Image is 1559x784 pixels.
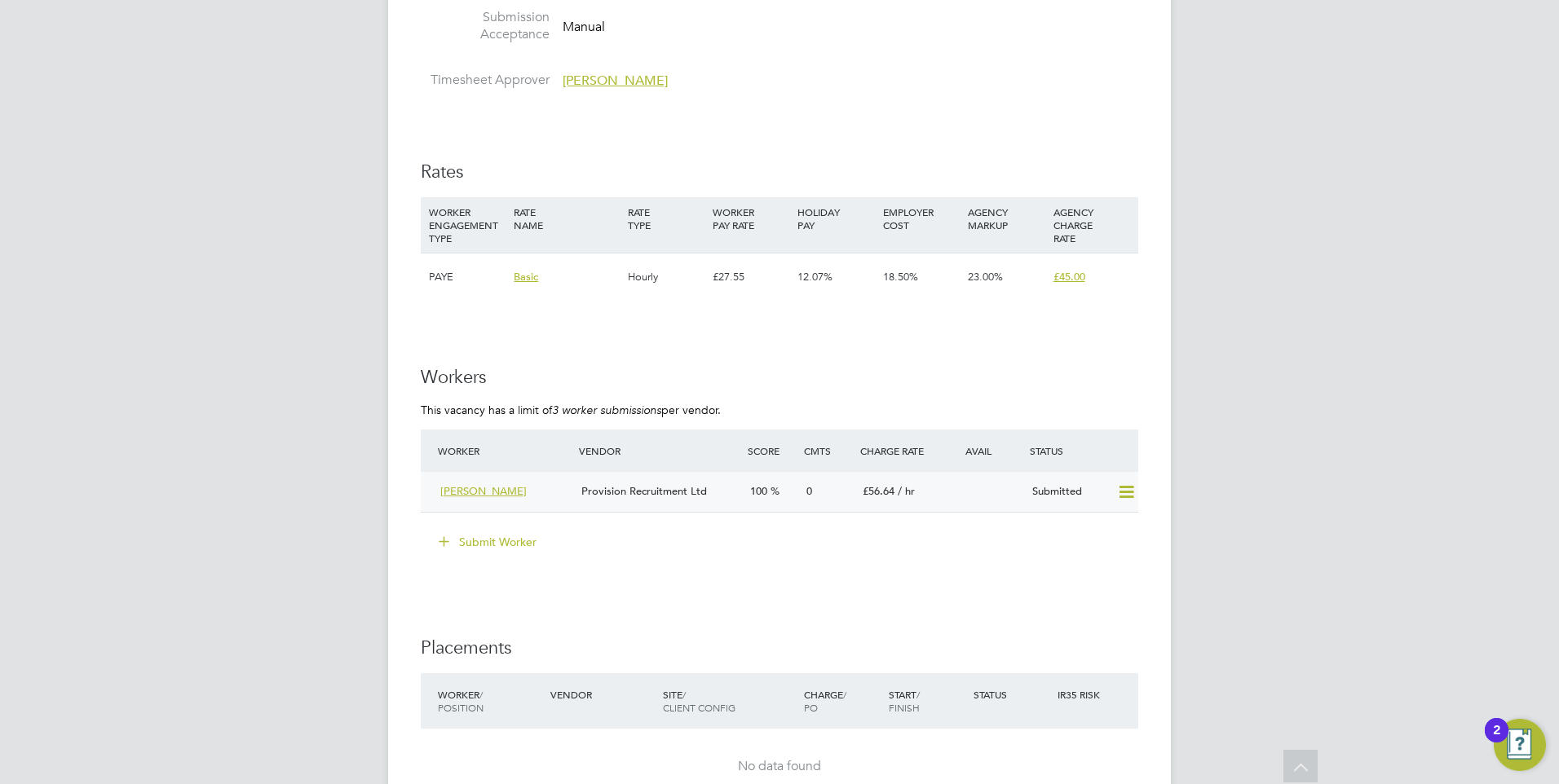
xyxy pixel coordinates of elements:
[883,270,918,284] span: 18.50%
[941,436,1026,465] div: Avail
[421,636,1138,660] h3: Placements
[421,366,1138,390] h3: Workers
[575,436,744,465] div: Vendor
[1053,680,1110,709] div: IR35 Risk
[546,680,659,709] div: Vendor
[437,758,1122,775] div: No data found
[800,436,856,465] div: Cmts
[421,403,1138,417] p: This vacancy has a limit of per vendor.
[804,688,846,714] span: / PO
[744,436,800,465] div: Score
[1053,270,1085,284] span: £45.00
[969,680,1054,709] div: Status
[624,197,709,240] div: RATE TYPE
[552,403,661,417] em: 3 worker submissions
[856,436,941,465] div: Charge Rate
[793,197,878,240] div: HOLIDAY PAY
[434,680,546,722] div: Worker
[750,484,767,498] span: 100
[1026,478,1111,505] div: Submitted
[1493,730,1500,751] div: 2
[889,688,920,714] span: / Finish
[514,270,538,284] span: Basic
[1049,197,1134,253] div: AGENCY CHARGE RATE
[663,688,735,714] span: / Client Config
[581,484,707,498] span: Provision Recruitment Ltd
[806,484,812,498] span: 0
[1026,436,1138,465] div: Status
[797,270,832,284] span: 12.07%
[879,197,964,240] div: EMPLOYER COST
[563,73,668,89] span: [PERSON_NAME]
[659,680,800,722] div: Site
[421,9,550,43] label: Submission Acceptance
[1494,719,1546,771] button: Open Resource Center, 2 new notifications
[624,253,709,301] div: Hourly
[563,19,605,35] span: Manual
[425,253,510,301] div: PAYE
[964,197,1049,240] div: AGENCY MARKUP
[421,72,550,89] label: Timesheet Approver
[421,161,1138,184] h3: Rates
[440,484,527,498] span: [PERSON_NAME]
[800,680,885,722] div: Charge
[434,436,575,465] div: Worker
[425,197,510,253] div: WORKER ENGAGEMENT TYPE
[510,197,623,240] div: RATE NAME
[898,484,915,498] span: / hr
[885,680,969,722] div: Start
[968,270,1003,284] span: 23.00%
[863,484,894,498] span: £56.64
[427,529,550,555] button: Submit Worker
[709,197,793,240] div: WORKER PAY RATE
[709,253,793,301] div: £27.55
[438,688,484,714] span: / Position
